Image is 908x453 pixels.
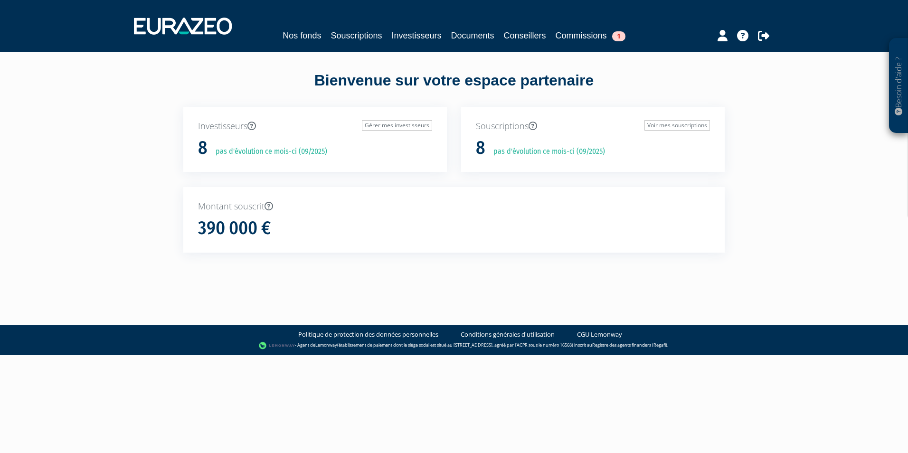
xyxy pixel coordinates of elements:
a: Lemonway [315,342,337,348]
h1: 8 [476,138,485,158]
a: Conditions générales d'utilisation [461,330,555,339]
a: Commissions1 [556,29,625,42]
p: Souscriptions [476,120,710,132]
a: Souscriptions [331,29,382,42]
p: Investisseurs [198,120,432,132]
h1: 8 [198,138,208,158]
img: logo-lemonway.png [259,341,295,350]
a: Conseillers [504,29,546,42]
a: Registre des agents financiers (Regafi) [592,342,667,348]
a: Gérer mes investisseurs [362,120,432,131]
div: - Agent de (établissement de paiement dont le siège social est situé au [STREET_ADDRESS], agréé p... [9,341,899,350]
span: 1 [612,31,625,41]
a: CGU Lemonway [577,330,622,339]
a: Politique de protection des données personnelles [298,330,438,339]
p: pas d'évolution ce mois-ci (09/2025) [487,146,605,157]
img: 1732889491-logotype_eurazeo_blanc_rvb.png [134,18,232,35]
p: pas d'évolution ce mois-ci (09/2025) [209,146,327,157]
p: Montant souscrit [198,200,710,213]
a: Voir mes souscriptions [644,120,710,131]
p: Besoin d'aide ? [893,43,904,129]
h1: 390 000 € [198,218,271,238]
a: Investisseurs [391,29,441,42]
div: Bienvenue sur votre espace partenaire [176,70,732,107]
a: Nos fonds [283,29,321,42]
a: Documents [451,29,494,42]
